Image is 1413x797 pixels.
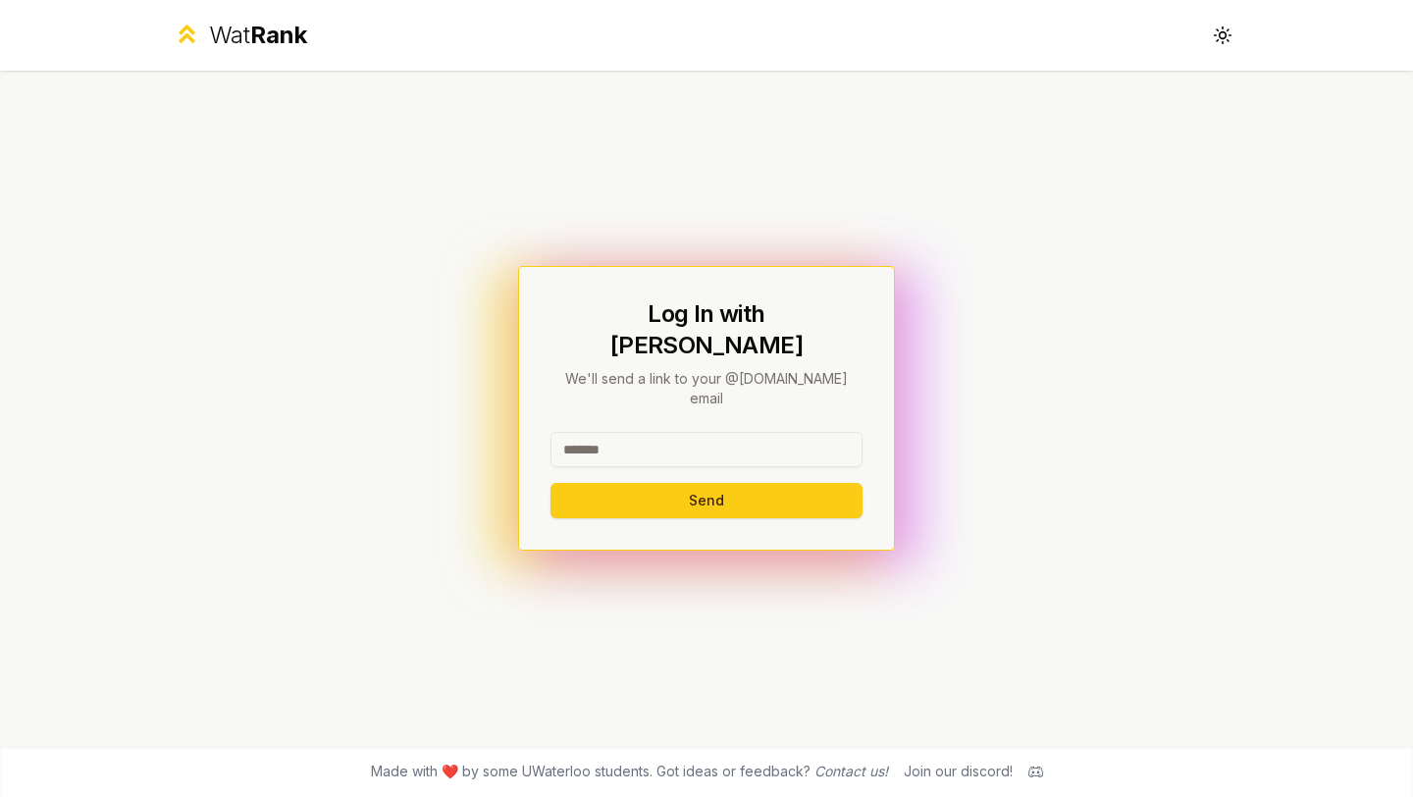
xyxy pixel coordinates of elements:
[550,369,863,408] p: We'll send a link to your @[DOMAIN_NAME] email
[173,20,307,51] a: WatRank
[904,762,1013,781] div: Join our discord!
[209,20,307,51] div: Wat
[250,21,307,49] span: Rank
[550,298,863,361] h1: Log In with [PERSON_NAME]
[814,763,888,779] a: Contact us!
[550,483,863,518] button: Send
[371,762,888,781] span: Made with ❤️ by some UWaterloo students. Got ideas or feedback?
